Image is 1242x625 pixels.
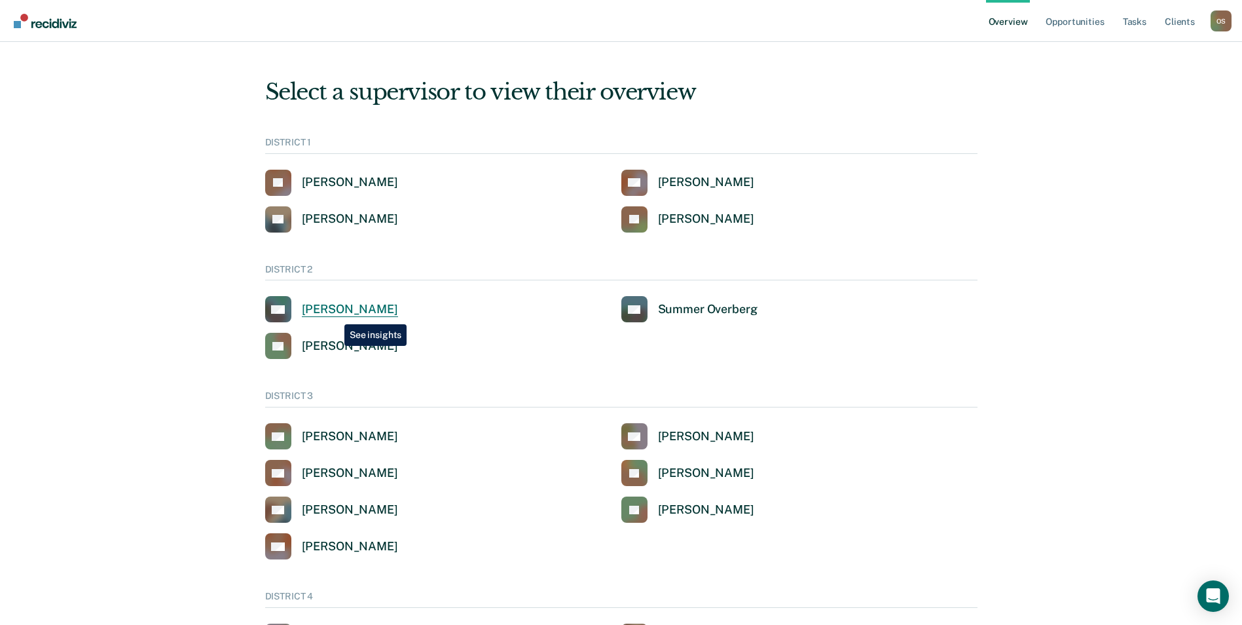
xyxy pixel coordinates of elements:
div: [PERSON_NAME] [302,339,398,354]
div: Select a supervisor to view their overview [265,79,977,105]
a: [PERSON_NAME] [621,460,754,486]
div: DISTRICT 4 [265,591,977,608]
a: [PERSON_NAME] [265,296,398,322]
a: [PERSON_NAME] [265,497,398,523]
div: DISTRICT 2 [265,264,977,281]
a: [PERSON_NAME] [621,497,754,523]
div: Summer Overberg [658,302,758,317]
img: Recidiviz [14,14,77,28]
div: [PERSON_NAME] [658,212,754,227]
div: [PERSON_NAME] [658,502,754,518]
div: DISTRICT 1 [265,137,977,154]
div: [PERSON_NAME] [302,212,398,227]
a: [PERSON_NAME] [265,170,398,196]
div: Open Intercom Messenger [1197,580,1229,612]
div: [PERSON_NAME] [302,429,398,444]
div: O S [1211,10,1232,31]
div: [PERSON_NAME] [302,466,398,481]
a: [PERSON_NAME] [621,170,754,196]
div: [PERSON_NAME] [302,302,398,317]
a: Summer Overberg [621,296,758,322]
button: Profile dropdown button [1211,10,1232,31]
a: [PERSON_NAME] [265,206,398,233]
a: [PERSON_NAME] [621,423,754,449]
div: [PERSON_NAME] [658,466,754,481]
a: [PERSON_NAME] [265,333,398,359]
a: [PERSON_NAME] [265,460,398,486]
div: [PERSON_NAME] [302,502,398,518]
div: DISTRICT 3 [265,390,977,407]
div: [PERSON_NAME] [302,175,398,190]
a: [PERSON_NAME] [265,423,398,449]
div: [PERSON_NAME] [658,429,754,444]
a: [PERSON_NAME] [621,206,754,233]
div: [PERSON_NAME] [658,175,754,190]
a: [PERSON_NAME] [265,533,398,559]
div: [PERSON_NAME] [302,539,398,554]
